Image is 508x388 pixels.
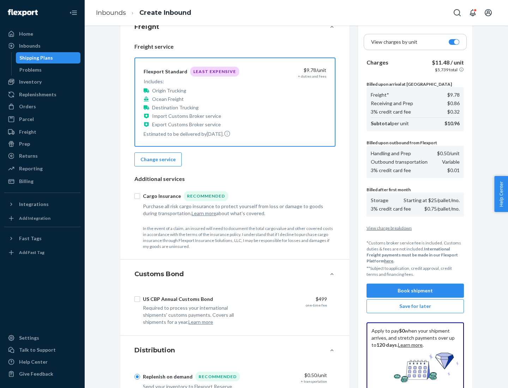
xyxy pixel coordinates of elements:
[19,215,50,221] div: Add Integration
[445,120,460,127] p: $10.96
[437,150,460,157] p: $0.50 /unit
[19,249,44,255] div: Add Fast Tag
[19,116,34,123] div: Parcel
[4,233,80,244] button: Fast Tags
[481,6,495,20] button: Open account menu
[16,64,81,75] a: Problems
[143,193,181,200] div: Cargo Insurance
[367,225,464,231] p: View charge breakdown
[399,328,405,334] b: $0
[143,225,335,250] p: In the event of a claim, an insured will need to document the total cargo value and other covered...
[19,178,34,185] div: Billing
[301,379,327,384] div: + transportation
[4,176,80,187] a: Billing
[367,81,464,87] p: Billed upon arrival at [GEOGRAPHIC_DATA]
[4,356,80,368] a: Help Center
[432,59,464,67] p: $11.48 / unit
[371,158,428,165] p: Outbound transportation
[4,247,80,258] a: Add Fast Tag
[152,96,184,103] p: Ocean Freight
[398,342,423,348] a: Learn more
[19,54,53,61] div: Shipping Plans
[96,9,126,17] a: Inbounds
[367,284,464,298] button: Book shipment
[371,150,411,157] p: Handling and Prep
[435,67,458,73] p: $5,739 total
[144,78,239,85] p: Includes:
[195,372,240,381] div: Recommended
[134,269,184,279] h4: Customs Bond
[192,210,216,217] button: Learn more
[19,30,33,37] div: Home
[184,191,228,201] div: Recommended
[4,150,80,162] a: Returns
[4,89,80,100] a: Replenishments
[16,52,81,63] a: Shipping Plans
[134,43,335,51] p: Freight service
[152,104,199,111] p: Destination Trucking
[4,76,80,87] a: Inventory
[442,158,460,165] p: Variable
[424,205,460,212] p: $0.75/pallet/mo.
[152,121,221,128] p: Export Customs Broker service
[254,372,327,379] div: $0.50 /unit
[447,91,460,98] p: $9.78
[450,6,464,20] button: Open Search Box
[139,9,191,17] a: Create Inbound
[447,100,460,107] p: $0.86
[90,2,197,23] ol: breadcrumbs
[134,296,140,302] input: US CBP Annual Customs Bond
[367,140,464,146] p: Billed upon outbound from Flexport
[134,346,175,355] h4: Distribution
[466,6,480,20] button: Open notifications
[4,40,80,51] a: Inbounds
[367,187,464,193] p: Billed after first month
[253,67,326,74] div: $9.78 /unit
[188,319,213,326] button: Learn more
[4,28,80,40] a: Home
[371,120,392,126] b: Subtotal
[19,201,49,208] div: Integrations
[371,91,389,98] p: Freight*
[8,9,38,16] img: Flexport logo
[190,67,239,76] div: Least Expensive
[371,167,411,174] p: 3% credit card fee
[19,334,39,341] div: Settings
[4,344,80,356] a: Talk to Support
[19,42,41,49] div: Inbounds
[143,373,193,380] div: Replenish on demand
[66,6,80,20] button: Close Navigation
[447,167,460,174] p: $0.01
[19,358,48,365] div: Help Center
[134,374,140,380] input: Replenish on demandRecommended
[134,22,159,31] h4: Freight
[254,296,327,303] div: $499
[143,203,327,217] div: Purchase all risk cargo insurance to protect yourself from loss or damage to goods during transpo...
[298,74,326,79] div: + duties and fees
[371,327,459,348] p: Apply to pay when your shipment arrives, and stretch payments over up to . .
[367,299,464,313] button: Save for later
[404,197,460,204] p: Starting at $25/pallet/mo.
[19,370,53,377] div: Give Feedback
[371,108,411,115] p: 3% credit card fee
[19,91,56,98] div: Replenishments
[144,130,239,138] p: Estimated to be delivered by [DATE] .
[4,368,80,380] button: Give Feedback
[447,108,460,115] p: $0.32
[134,193,140,199] input: Cargo InsuranceRecommended
[19,346,56,353] div: Talk to Support
[367,59,388,66] b: Charges
[144,68,187,75] div: Flexport Standard
[4,163,80,174] a: Reporting
[134,152,182,166] button: Change service
[376,342,397,348] b: 120 days
[371,197,388,204] p: Storage
[4,213,80,224] a: Add Integration
[4,199,80,210] button: Integrations
[371,205,411,212] p: 3% credit card fee
[4,126,80,138] a: Freight
[384,258,393,263] a: here
[494,176,508,212] span: Help Center
[19,152,38,159] div: Returns
[367,246,458,263] b: International Freight payments must be made in our Flexport Platform .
